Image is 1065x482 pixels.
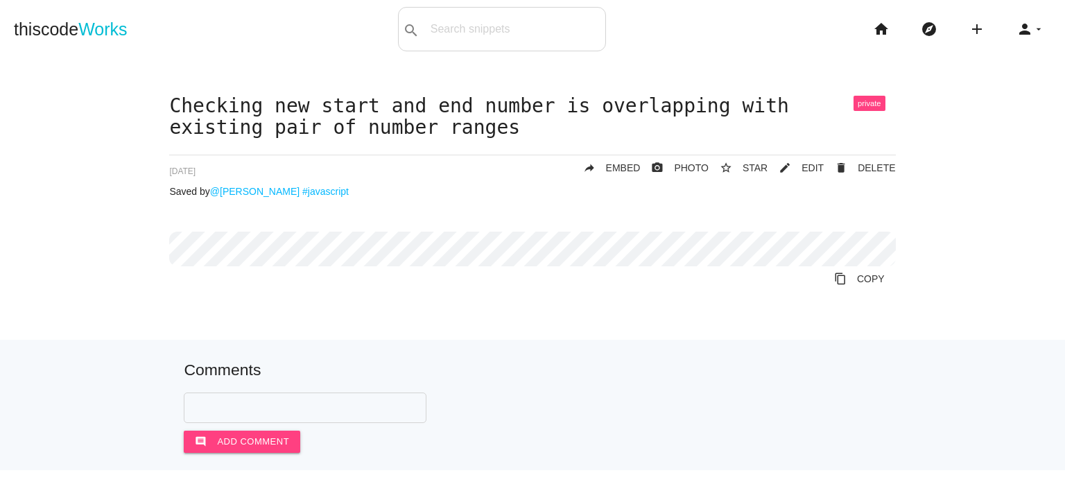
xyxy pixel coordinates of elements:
a: mode_editEDIT [768,155,824,180]
i: reply [583,155,596,180]
span: STAR [743,162,768,173]
a: @[PERSON_NAME] [210,186,300,197]
i: delete [835,155,847,180]
h5: Comments [184,361,881,379]
h1: Checking new start and end number is overlapping with existing pair of number ranges [169,96,895,139]
span: Works [78,19,127,39]
input: Search snippets [424,15,605,44]
a: #javascript [302,186,349,197]
span: DELETE [858,162,895,173]
i: search [403,8,419,53]
i: home [873,7,890,51]
i: star_border [720,155,732,180]
span: EMBED [606,162,641,173]
i: add [969,7,985,51]
span: PHOTO [674,162,709,173]
a: photo_cameraPHOTO [640,155,709,180]
button: star_borderSTAR [709,155,768,180]
a: Delete Post [824,155,895,180]
button: search [399,8,424,51]
a: thiscodeWorks [14,7,128,51]
p: Saved by [169,186,895,197]
i: comment [195,431,207,453]
i: explore [921,7,937,51]
i: arrow_drop_down [1033,7,1044,51]
i: content_copy [834,266,847,291]
button: commentAdd comment [184,431,300,453]
span: EDIT [802,162,824,173]
i: mode_edit [779,155,791,180]
span: [DATE] [169,166,196,176]
i: photo_camera [651,155,664,180]
i: person [1016,7,1033,51]
a: Copy to Clipboard [823,266,896,291]
a: replyEMBED [572,155,641,180]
